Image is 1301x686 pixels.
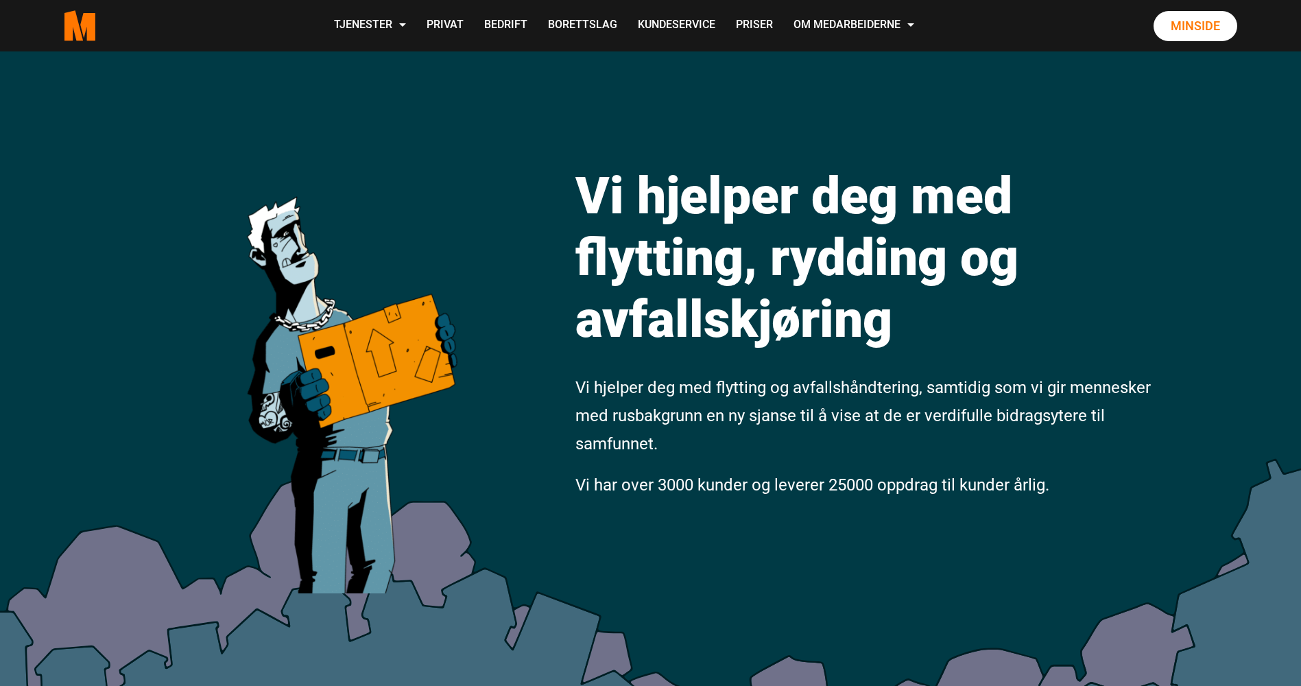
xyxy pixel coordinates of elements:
[324,1,416,50] a: Tjenester
[726,1,783,50] a: Priser
[474,1,538,50] a: Bedrift
[575,475,1049,495] span: Vi har over 3000 kunder og leverer 25000 oppdrag til kunder årlig.
[575,165,1155,350] h1: Vi hjelper deg med flytting, rydding og avfallskjøring
[783,1,924,50] a: Om Medarbeiderne
[538,1,628,50] a: Borettslag
[1154,11,1237,41] a: Minside
[575,378,1151,453] span: Vi hjelper deg med flytting og avfallshåndtering, samtidig som vi gir mennesker med rusbakgrunn e...
[232,134,469,593] img: medarbeiderne man icon optimized
[416,1,474,50] a: Privat
[628,1,726,50] a: Kundeservice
